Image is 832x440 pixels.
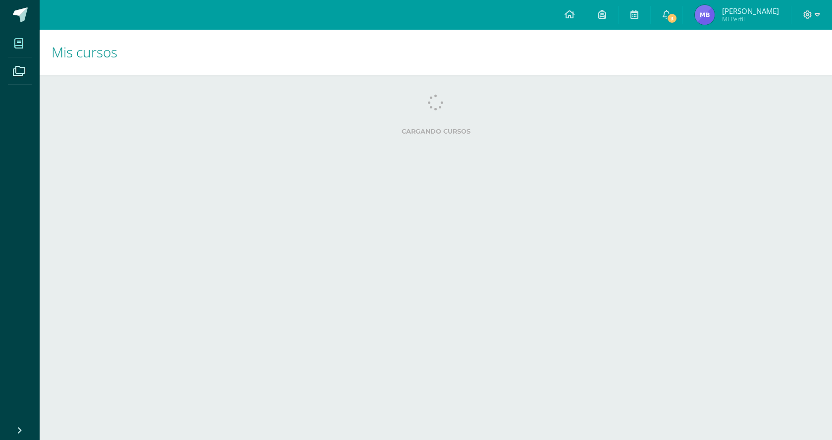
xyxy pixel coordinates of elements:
span: [PERSON_NAME] [722,6,779,16]
span: Mi Perfil [722,15,779,23]
span: Mis cursos [52,43,117,61]
label: Cargando cursos [59,128,812,135]
span: 3 [667,13,677,24]
img: c1186d3e17668bc055c04b6cc0173f89.png [695,5,715,25]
